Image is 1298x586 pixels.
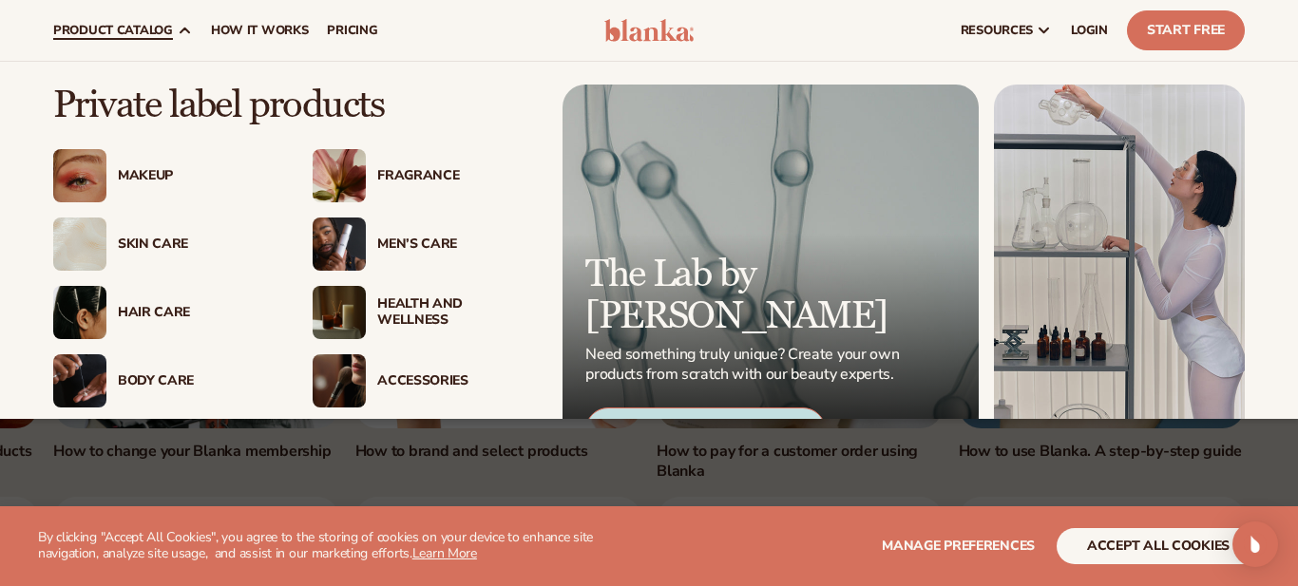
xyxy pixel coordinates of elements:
[1232,521,1278,567] div: Open Intercom Messenger
[313,149,366,202] img: Pink blooming flower.
[377,373,534,389] div: Accessories
[211,23,309,38] span: How It Works
[994,85,1245,476] img: Female in lab with equipment.
[53,354,106,407] img: Male hand applying moisturizer.
[412,544,477,562] a: Learn More
[961,23,1033,38] span: resources
[882,537,1035,555] span: Manage preferences
[327,23,377,38] span: pricing
[53,217,106,271] img: Cream moisturizer swatch.
[313,354,534,407] a: Female with makeup brush. Accessories
[313,286,366,339] img: Candles and incense on table.
[882,528,1035,564] button: Manage preferences
[53,23,173,38] span: product catalog
[313,217,534,271] a: Male holding moisturizer bottle. Men’s Care
[53,286,275,339] a: Female hair pulled back with clips. Hair Care
[377,296,534,329] div: Health And Wellness
[118,236,275,253] div: Skin Care
[53,354,275,407] a: Male hand applying moisturizer. Body Care
[53,85,534,126] p: Private label products
[313,217,366,271] img: Male holding moisturizer bottle.
[53,217,275,271] a: Cream moisturizer swatch. Skin Care
[118,168,275,184] div: Makeup
[1057,528,1260,564] button: accept all cookies
[604,19,694,42] img: logo
[313,286,534,339] a: Candles and incense on table. Health And Wellness
[313,354,366,407] img: Female with makeup brush.
[53,149,275,202] a: Female with glitter eye makeup. Makeup
[118,373,275,389] div: Body Care
[1127,10,1245,50] a: Start Free
[38,530,648,562] p: By clicking "Accept All Cookies", you agree to the storing of cookies on your device to enhance s...
[313,149,534,202] a: Pink blooming flower. Fragrance
[585,345,905,385] p: Need something truly unique? Create your own products from scratch with our beauty experts.
[1071,23,1108,38] span: LOGIN
[53,149,106,202] img: Female with glitter eye makeup.
[377,168,534,184] div: Fragrance
[53,286,106,339] img: Female hair pulled back with clips.
[585,254,905,337] p: The Lab by [PERSON_NAME]
[585,407,826,453] div: Custom Formulate
[563,85,978,476] a: Microscopic product formula. The Lab by [PERSON_NAME] Need something truly unique? Create your ow...
[118,305,275,321] div: Hair Care
[377,236,534,253] div: Men’s Care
